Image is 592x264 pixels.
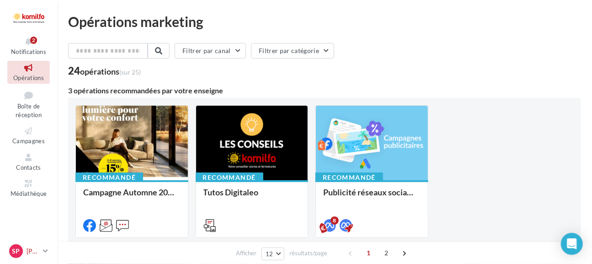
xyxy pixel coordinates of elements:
[12,247,20,256] span: Sp
[27,247,39,256] p: [PERSON_NAME]
[236,249,256,258] span: Afficher
[7,124,50,146] a: Campagnes
[7,177,50,199] a: Médiathèque
[11,48,46,55] span: Notifications
[13,74,44,81] span: Opérations
[261,248,285,260] button: 12
[80,67,141,75] div: opérations
[361,246,376,260] span: 1
[83,188,181,206] div: Campagne Automne 2025
[68,87,581,94] div: 3 opérations recommandées par votre enseigne
[16,102,42,119] span: Boîte de réception
[266,250,273,258] span: 12
[251,43,334,59] button: Filtrer par catégorie
[379,246,394,260] span: 2
[203,188,301,206] div: Tutos Digitaleo
[315,172,383,183] div: Recommandé
[12,137,45,145] span: Campagnes
[7,35,50,57] button: Notifications 2
[7,61,50,83] a: Opérations
[289,249,327,258] span: résultats/page
[561,233,583,255] div: Open Intercom Messenger
[7,87,50,121] a: Boîte de réception
[16,164,41,171] span: Contacts
[11,190,47,197] span: Médiathèque
[119,68,141,76] span: (sur 25)
[7,242,50,260] a: Sp [PERSON_NAME]
[68,66,141,76] div: 24
[196,172,263,183] div: Recommandé
[68,15,581,28] div: Opérations marketing
[7,151,50,173] a: Contacts
[323,188,421,206] div: Publicité réseaux sociaux
[175,43,246,59] button: Filtrer par canal
[75,172,143,183] div: Recommandé
[30,37,37,44] div: 2
[331,216,339,225] div: 8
